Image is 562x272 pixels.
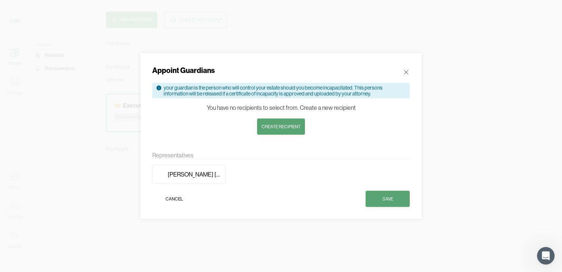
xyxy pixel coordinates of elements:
button: Cancel [152,191,196,207]
button: Save [366,191,410,207]
div: Save [383,195,393,203]
div: Appoint Guardians [152,65,215,76]
iframe: Intercom live chat [537,247,555,265]
div: [PERSON_NAME] [PERSON_NAME] [168,171,222,178]
div: Cancel [166,195,183,203]
div: You have no recipients to select from. Create a new recipient [207,104,356,111]
div: Create recipient [262,123,300,130]
div: Representatives [152,152,410,159]
button: Create recipient [257,119,305,135]
div: your guardian is the person who will control your estate should you become incapacitated. This pe... [164,85,406,97]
